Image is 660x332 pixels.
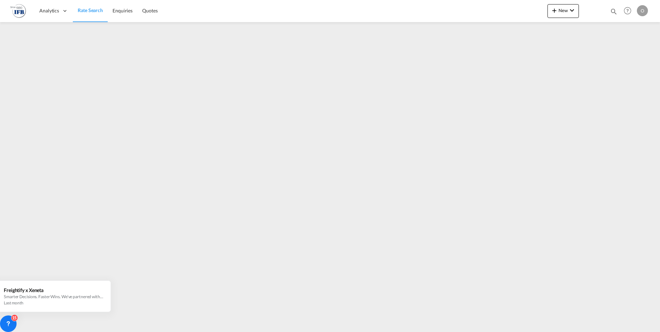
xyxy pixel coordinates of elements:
[568,6,576,14] md-icon: icon-chevron-down
[10,3,26,19] img: de31bbe0256b11eebba44b54815f083d.png
[550,6,559,14] md-icon: icon-plus 400-fg
[622,5,633,17] span: Help
[113,8,133,13] span: Enquiries
[547,4,579,18] button: icon-plus 400-fgNewicon-chevron-down
[142,8,157,13] span: Quotes
[610,8,618,15] md-icon: icon-magnify
[78,7,103,13] span: Rate Search
[637,5,648,16] div: O
[622,5,637,17] div: Help
[550,8,576,13] span: New
[610,8,618,18] div: icon-magnify
[39,7,59,14] span: Analytics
